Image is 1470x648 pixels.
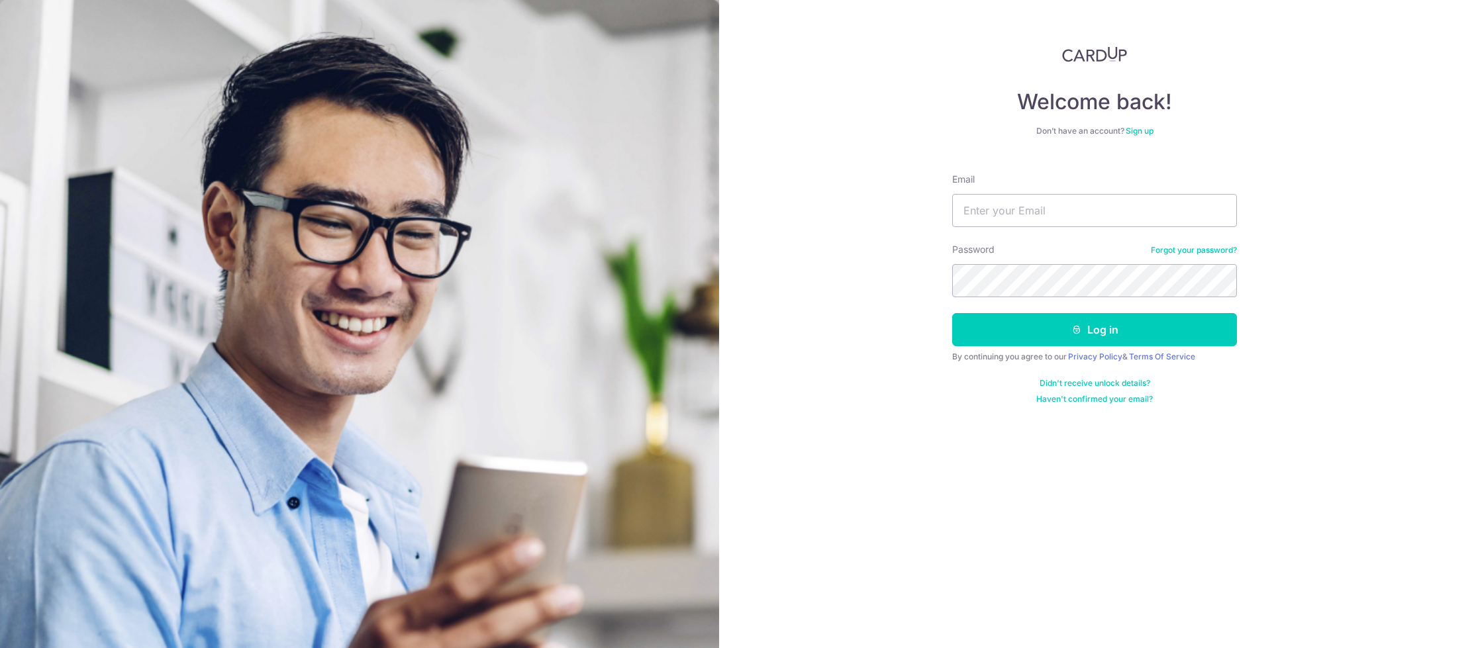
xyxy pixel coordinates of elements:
[952,313,1237,346] button: Log in
[952,126,1237,136] div: Don’t have an account?
[1040,378,1150,389] a: Didn't receive unlock details?
[1062,46,1127,62] img: CardUp Logo
[1126,126,1153,136] a: Sign up
[1036,394,1153,404] a: Haven't confirmed your email?
[952,194,1237,227] input: Enter your Email
[952,351,1237,362] div: By continuing you agree to our &
[952,173,975,186] label: Email
[1129,351,1195,361] a: Terms Of Service
[952,243,995,256] label: Password
[1068,351,1122,361] a: Privacy Policy
[1151,245,1237,255] a: Forgot your password?
[952,89,1237,115] h4: Welcome back!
